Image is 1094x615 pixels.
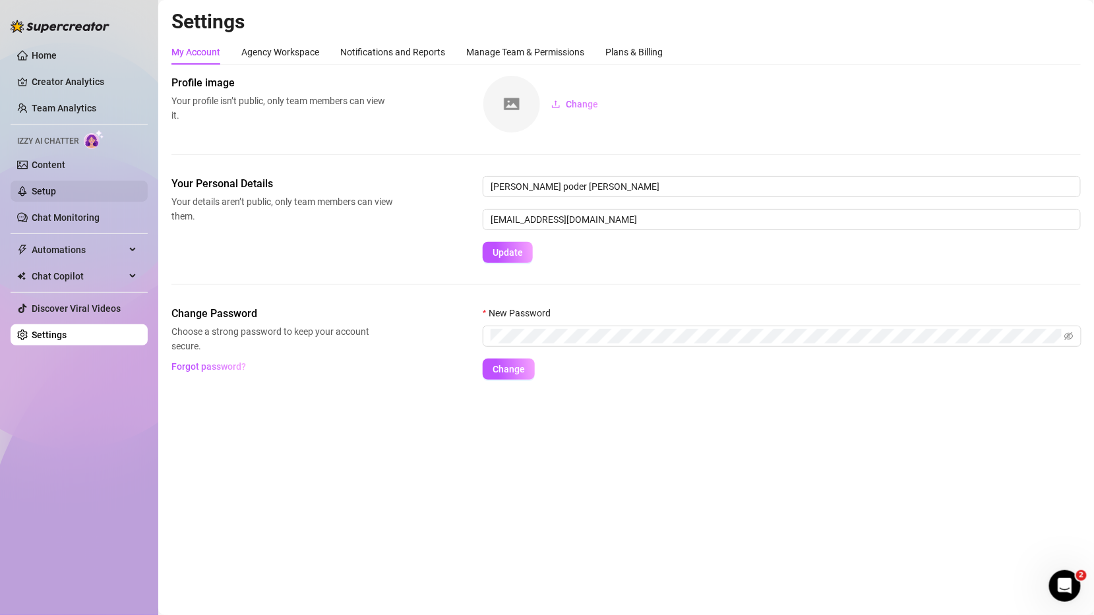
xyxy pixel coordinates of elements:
div: Plans & Billing [605,45,663,59]
button: Forgot password? [171,356,247,377]
label: New Password [483,306,559,320]
input: Enter new email [483,209,1081,230]
a: Team Analytics [32,103,96,113]
span: Your Personal Details [171,176,393,192]
span: Your profile isn’t public, only team members can view it. [171,94,393,123]
input: Enter name [483,176,1081,197]
div: Manage Team & Permissions [466,45,584,59]
iframe: Intercom live chat [1049,570,1081,602]
img: square-placeholder.png [483,76,540,132]
span: Automations [32,239,125,260]
span: Update [493,247,523,258]
button: Update [483,242,533,263]
span: Change Password [171,306,393,322]
span: thunderbolt [17,245,28,255]
span: Izzy AI Chatter [17,135,78,148]
span: upload [551,100,561,109]
img: Chat Copilot [17,272,26,281]
span: Profile image [171,75,393,91]
span: eye-invisible [1064,332,1074,341]
a: Discover Viral Videos [32,303,121,314]
input: New Password [491,329,1062,343]
a: Content [32,160,65,170]
span: 2 [1076,570,1087,581]
button: Change [541,94,609,115]
a: Creator Analytics [32,71,137,92]
span: Chat Copilot [32,266,125,287]
a: Setup [32,186,56,196]
a: Settings [32,330,67,340]
img: logo-BBDzfeDw.svg [11,20,109,33]
a: Home [32,50,57,61]
div: Agency Workspace [241,45,319,59]
span: Your details aren’t public, only team members can view them. [171,194,393,223]
span: Change [566,99,598,109]
h2: Settings [171,9,1081,34]
button: Change [483,359,535,380]
span: Change [493,364,525,374]
img: AI Chatter [84,130,104,149]
span: Forgot password? [172,361,247,372]
div: Notifications and Reports [340,45,445,59]
span: Choose a strong password to keep your account secure. [171,324,393,353]
a: Chat Monitoring [32,212,100,223]
div: My Account [171,45,220,59]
